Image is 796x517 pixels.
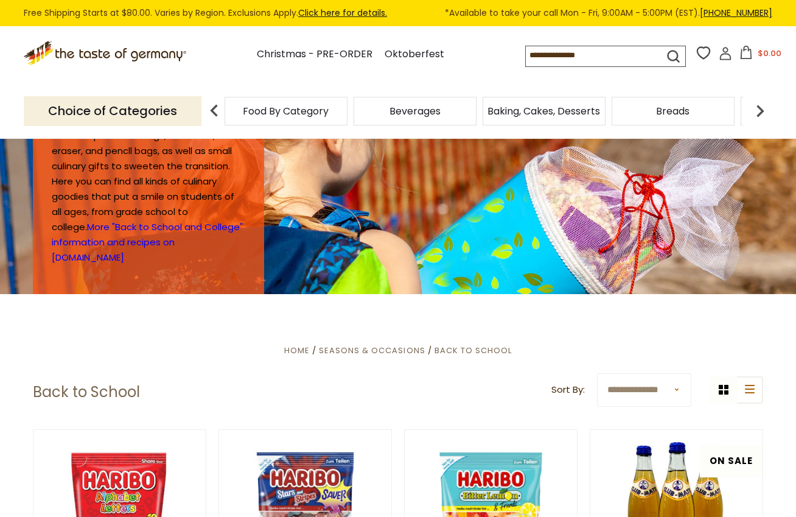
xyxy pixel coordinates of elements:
a: Oktoberfest [385,46,444,63]
a: More "Back to School and College" information and recipes on [DOMAIN_NAME] [52,220,243,264]
div: Free Shipping Starts at $80.00. Varies by Region. Exclusions Apply. [24,6,772,20]
a: Seasons & Occasions [319,345,425,356]
img: next arrow [748,99,772,123]
label: Sort By: [551,382,585,398]
a: [PHONE_NUMBER] [700,7,772,19]
a: Breads [656,107,690,116]
button: $0.00 [735,46,786,64]
a: Food By Category [243,107,329,116]
a: Click here for details. [298,7,387,19]
a: Baking, Cakes, Desserts [487,107,600,116]
img: previous arrow [202,99,226,123]
a: Back to School [435,345,512,356]
span: $0.00 [758,47,781,59]
p: Choice of Categories [24,96,201,126]
h1: Back to School [33,383,140,401]
a: Beverages [389,107,441,116]
a: Home [284,345,310,356]
a: Christmas - PRE-ORDER [257,46,372,63]
span: *Available to take your call Mon - Fri, 9:00AM - 5:00PM (EST). [445,6,772,20]
p: It is a custom in [GEOGRAPHIC_DATA] to present first-graders with a cone-shaped, decorative bag, ... [52,68,245,266]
